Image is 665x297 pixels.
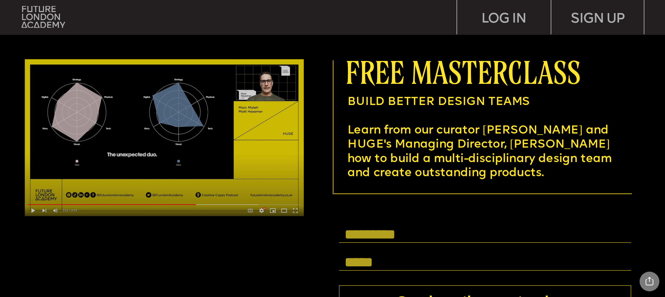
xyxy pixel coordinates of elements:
[347,125,615,179] span: Learn from our curator [PERSON_NAME] and HUGE's Managing Director, [PERSON_NAME] how to build a m...
[25,59,304,216] img: upload-6120175a-1ecc-4694-bef1-d61fdbc9d61d.jpg
[22,6,65,28] img: upload-bfdffa89-fac7-4f57-a443-c7c39906ba42.png
[347,97,530,107] span: BUILD BETTER DESIGN TEAMS
[345,55,580,89] span: free masterclass
[640,272,659,291] div: Share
